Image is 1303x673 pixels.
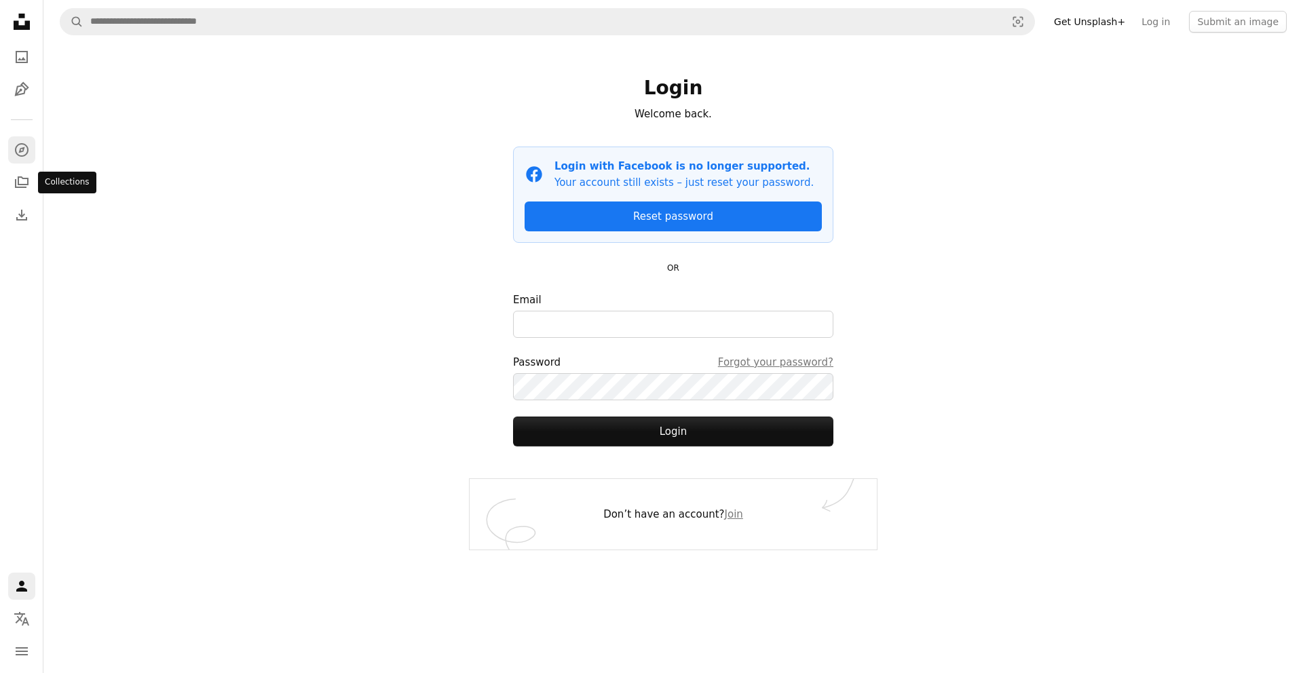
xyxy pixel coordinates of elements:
div: Password [513,354,833,370]
label: Email [513,292,833,338]
form: Find visuals sitewide [60,8,1035,35]
input: Email [513,311,833,338]
h1: Login [513,76,833,100]
button: Menu [8,638,35,665]
a: Join [725,508,743,520]
a: Home — Unsplash [8,8,35,38]
a: Collections [8,169,35,196]
p: Your account still exists – just reset your password. [554,174,814,191]
a: Download History [8,201,35,229]
button: Visual search [1002,9,1034,35]
input: PasswordForgot your password? [513,373,833,400]
button: Language [8,605,35,632]
button: Submit an image [1189,11,1287,33]
small: OR [667,263,679,273]
p: Welcome back. [513,106,833,122]
a: Illustrations [8,76,35,103]
a: Photos [8,43,35,71]
button: Login [513,417,833,446]
a: Forgot your password? [718,354,833,370]
div: Don’t have an account? [470,479,877,550]
p: Login with Facebook is no longer supported. [554,158,814,174]
button: Search Unsplash [60,9,83,35]
a: Log in / Sign up [8,573,35,600]
a: Get Unsplash+ [1046,11,1133,33]
a: Log in [1133,11,1178,33]
a: Explore [8,136,35,164]
a: Reset password [525,201,822,231]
